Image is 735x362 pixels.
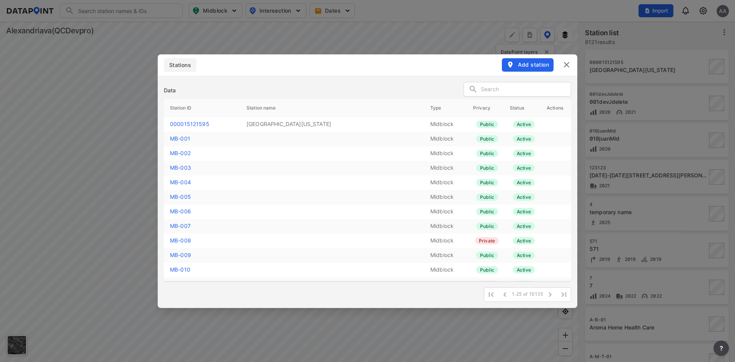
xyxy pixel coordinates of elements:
[168,61,192,69] span: Stations
[424,132,467,146] td: Midblock
[424,248,467,263] td: Midblock
[476,223,498,230] label: Public
[170,150,191,156] a: MB-002
[424,234,467,248] td: Midblock
[170,208,191,215] a: MB-006
[170,164,191,171] a: MB-003
[557,288,571,301] span: Last Page
[240,99,424,117] th: Station name
[476,179,498,186] label: Public
[164,99,240,117] th: Station ID
[504,99,541,117] th: Status
[513,179,535,186] label: active
[424,205,467,219] td: Midblock
[424,175,467,190] td: Midblock
[164,58,196,72] div: full width tabs example
[240,117,424,132] td: [GEOGRAPHIC_DATA][US_STATE]
[476,164,498,172] label: Public
[170,237,191,244] a: MB-008
[506,61,549,69] span: Add station
[170,223,191,229] a: MB-007
[424,161,467,175] td: Midblock
[513,252,535,259] label: active
[543,288,557,301] span: Next Page
[475,237,499,244] label: Private
[476,150,498,157] label: Public
[424,277,467,292] td: Midblock
[513,150,535,157] label: active
[170,135,190,142] a: MB-001
[513,164,535,172] label: active
[513,135,535,143] label: active
[513,121,535,128] label: active
[170,121,209,127] a: 000015121595
[714,341,729,356] button: more
[513,223,535,230] label: active
[170,252,191,258] a: MB-009
[476,252,498,259] label: Public
[513,237,535,244] label: active
[476,208,498,215] label: Public
[502,58,554,71] button: Add station
[170,193,191,200] a: MB-005
[541,99,571,117] th: Actions
[513,193,535,201] label: active
[424,99,467,117] th: Type
[164,87,176,94] h3: Data
[476,266,498,274] label: Public
[424,219,467,234] td: Midblock
[498,288,512,301] span: Previous Page
[424,190,467,205] td: Midblock
[718,344,724,353] span: ?
[476,193,498,201] label: Public
[170,266,190,273] a: MB-010
[424,263,467,277] td: Midblock
[240,277,424,292] td: [STREET_ADDRESS][US_STATE]
[481,84,571,95] input: Search
[476,121,498,128] label: Public
[484,288,498,301] span: First Page
[562,60,571,69] img: close.efbf2170.svg
[424,117,467,132] td: Midblock
[476,135,498,143] label: Public
[467,99,504,117] th: Privacy
[512,292,543,298] span: 1-25 of 10135
[513,208,535,215] label: active
[170,179,191,185] a: MB-004
[424,146,467,161] td: Midblock
[513,266,535,274] label: active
